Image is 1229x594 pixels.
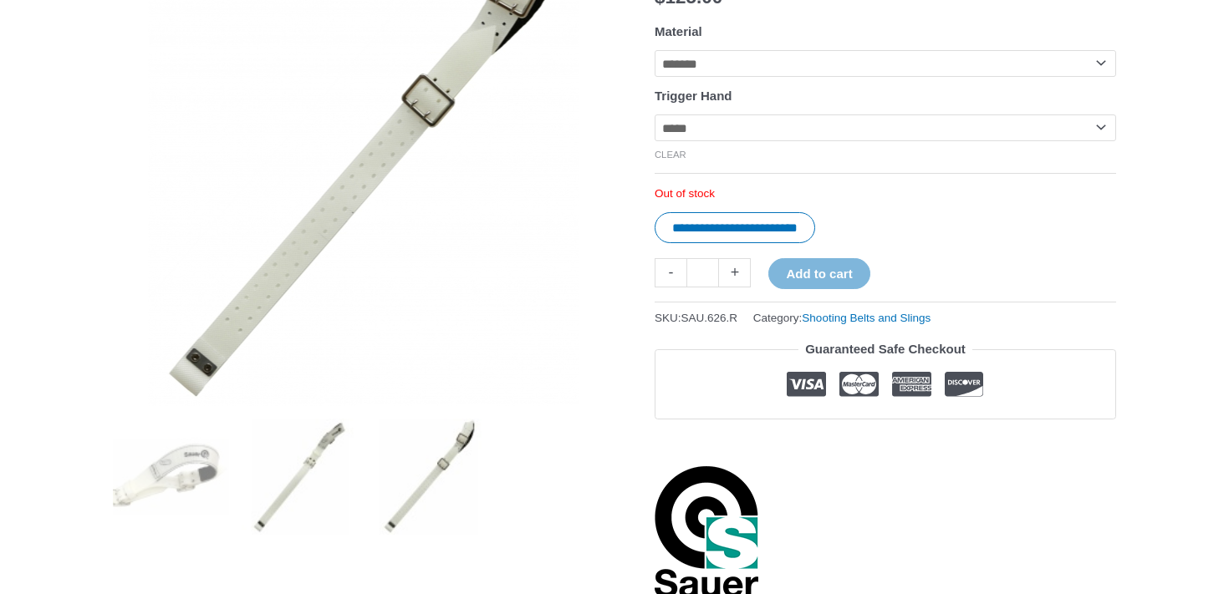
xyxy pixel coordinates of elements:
img: Match II Sling [113,419,229,535]
img: Match II Sling (SAUER) - Image 3 [370,419,487,535]
legend: Guaranteed Safe Checkout [798,338,972,361]
a: Shooting Belts and Slings [802,312,931,324]
label: Material [655,24,702,38]
p: Out of stock [655,186,1116,201]
label: Trigger Hand [655,89,732,103]
a: + [719,258,751,287]
a: - [655,258,686,287]
iframe: Customer reviews powered by Trustpilot [655,432,1116,452]
span: SKU: [655,307,737,328]
button: Add to cart [768,258,869,289]
img: Match II Sling (SAUER) - Image 2 [242,419,358,535]
span: SAU.626.R [681,312,738,324]
a: Clear options [655,150,686,160]
input: Product quantity [686,258,719,287]
span: Category: [753,307,931,328]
